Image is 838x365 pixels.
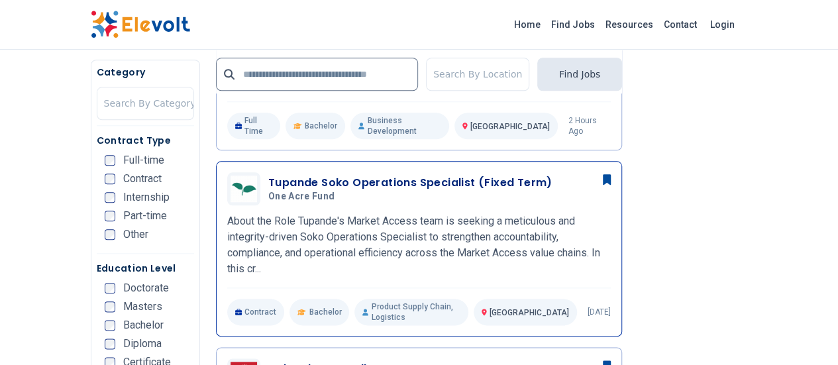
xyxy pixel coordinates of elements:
[123,339,162,349] span: Diploma
[600,14,658,35] a: Resources
[702,11,743,38] a: Login
[354,299,468,325] p: Product Supply Chain, Logistics
[105,211,115,221] input: Part-time
[658,14,702,35] a: Contact
[231,176,257,202] img: One Acre Fund
[509,14,546,35] a: Home
[123,211,167,221] span: Part-time
[309,307,341,317] span: Bachelor
[97,134,194,147] h5: Contract Type
[227,299,285,325] p: Contract
[123,320,164,331] span: Bachelor
[123,174,162,184] span: Contract
[105,320,115,331] input: Bachelor
[105,301,115,312] input: Masters
[268,175,552,191] h3: Tupande Soko Operations Specialist (Fixed Term)
[123,283,169,293] span: Doctorate
[227,172,611,325] a: One Acre FundTupande Soko Operations Specialist (Fixed Term)One Acre FundAbout the Role Tupande's...
[227,113,280,139] p: Full Time
[546,14,600,35] a: Find Jobs
[537,58,622,91] button: Find Jobs
[227,213,611,277] p: About the Role Tupande's Market Access team is seeking a meticulous and integrity-driven Soko Ope...
[568,115,611,136] p: 2 hours ago
[123,301,162,312] span: Masters
[470,122,550,131] span: [GEOGRAPHIC_DATA]
[105,192,115,203] input: Internship
[97,66,194,79] h5: Category
[268,191,335,203] span: One Acre Fund
[105,339,115,349] input: Diploma
[105,283,115,293] input: Doctorate
[105,174,115,184] input: Contract
[490,308,569,317] span: [GEOGRAPHIC_DATA]
[123,155,164,166] span: Full-time
[97,262,194,275] h5: Education Level
[105,229,115,240] input: Other
[105,155,115,166] input: Full-time
[123,229,148,240] span: Other
[350,113,448,139] p: Business Development
[588,307,611,317] p: [DATE]
[123,192,170,203] span: Internship
[305,121,337,131] span: Bachelor
[91,11,190,38] img: Elevolt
